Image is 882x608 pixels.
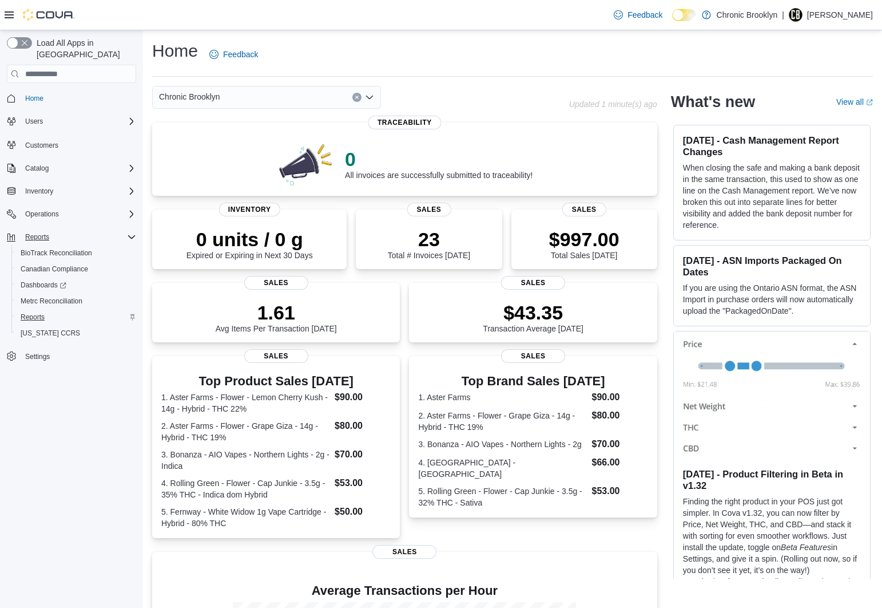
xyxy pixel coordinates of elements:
[418,485,587,508] dt: 5. Rolling Green - Flower - Cap Junkie - 3.5g - 32% THC - Sativa
[21,230,136,244] span: Reports
[2,183,141,199] button: Inventory
[683,282,861,317] p: If you are using the Ontario ASN format, the ASN Import in purchase orders will now automatically...
[683,162,861,231] p: When closing the safe and making a bank deposit in the same transaction, this used to show as one...
[683,496,861,576] p: Finding the right product in your POS just got simpler. In Cova v1.32, you can now filter by Pric...
[16,246,97,260] a: BioTrack Reconciliation
[2,160,141,176] button: Catalog
[223,49,258,60] span: Feedback
[592,390,648,404] dd: $90.00
[16,326,136,340] span: Washington CCRS
[365,93,374,102] button: Open list of options
[11,261,141,277] button: Canadian Compliance
[21,161,136,175] span: Catalog
[368,116,441,129] span: Traceability
[672,21,673,22] span: Dark Mode
[16,278,136,292] span: Dashboards
[2,113,141,129] button: Users
[186,228,313,260] div: Expired or Expiring in Next 30 Days
[418,439,587,450] dt: 3. Bonanza - AIO Vapes - Northern Lights - 2g
[16,294,136,308] span: Metrc Reconciliation
[501,349,565,363] span: Sales
[2,136,141,153] button: Customers
[549,228,619,251] p: $997.00
[16,310,136,324] span: Reports
[388,228,470,251] p: 23
[501,276,565,290] span: Sales
[11,245,141,261] button: BioTrack Reconciliation
[483,301,583,324] p: $43.35
[16,294,87,308] a: Metrc Reconciliation
[276,141,336,187] img: 0
[16,262,93,276] a: Canadian Compliance
[21,349,136,364] span: Settings
[216,301,337,333] div: Avg Items Per Transaction [DATE]
[244,276,308,290] span: Sales
[866,99,873,106] svg: External link
[16,262,136,276] span: Canadian Compliance
[782,8,784,22] p: |
[7,85,136,394] nav: Complex example
[21,264,88,274] span: Canadian Compliance
[609,3,667,26] a: Feedback
[21,207,63,221] button: Operations
[25,164,49,173] span: Catalog
[335,419,391,433] dd: $80.00
[21,248,92,258] span: BioTrack Reconciliation
[161,374,391,388] h3: Top Product Sales [DATE]
[25,352,50,361] span: Settings
[21,115,136,128] span: Users
[25,141,58,150] span: Customers
[335,476,391,490] dd: $53.00
[11,325,141,341] button: [US_STATE] CCRS
[11,277,141,293] a: Dashboards
[345,148,533,180] div: All invoices are successfully submitted to traceability!
[161,477,330,500] dt: 4. Rolling Green - Flower - Cap Junkie - 3.5g - 35% THC - Indica dom Hybrid
[2,229,141,245] button: Reports
[219,203,280,216] span: Inventory
[25,187,53,196] span: Inventory
[16,278,71,292] a: Dashboards
[683,255,861,278] h3: [DATE] - ASN Imports Packaged On Dates
[25,210,59,219] span: Operations
[25,117,43,126] span: Users
[683,577,860,598] a: let us know what you think
[683,576,861,599] p: See the for more details, and after you’ve given it a try.
[388,228,470,260] div: Total # Invoices [DATE]
[159,90,220,104] span: Chronic Brooklyn
[683,468,861,491] h3: [DATE] - Product Filtering in Beta in v1.32
[25,232,49,242] span: Reports
[32,37,136,60] span: Load All Apps in [GEOGRAPHIC_DATA]
[418,374,647,388] h3: Top Brand Sales [DATE]
[21,91,136,105] span: Home
[161,420,330,443] dt: 2. Aster Farms - Flower - Grape Giza - 14g - Hybrid - THC 19%
[23,9,74,21] img: Cova
[710,577,728,586] a: docs
[21,230,54,244] button: Reports
[161,392,330,414] dt: 1. Aster Farms - Flower - Lemon Cherry Kush - 14g - Hybrid - THC 22%
[2,348,141,365] button: Settings
[345,148,533,171] p: 0
[335,505,391,519] dd: $50.00
[562,203,606,216] span: Sales
[21,313,45,322] span: Reports
[2,90,141,106] button: Home
[418,392,587,403] dt: 1. Aster Farms
[21,184,58,198] button: Inventory
[21,207,136,221] span: Operations
[244,349,308,363] span: Sales
[21,297,82,306] span: Metrc Reconciliation
[807,8,873,22] p: [PERSON_NAME]
[21,329,80,338] span: [US_STATE] CCRS
[21,184,136,198] span: Inventory
[21,161,53,175] button: Catalog
[789,8,802,22] div: Ned Farrell
[549,228,619,260] div: Total Sales [DATE]
[335,448,391,461] dd: $70.00
[216,301,337,324] p: 1.61
[11,293,141,309] button: Metrc Reconciliation
[2,206,141,222] button: Operations
[11,309,141,325] button: Reports
[836,97,873,106] a: View allExternal link
[569,100,657,109] p: Updated 1 minute(s) ago
[418,410,587,433] dt: 2. Aster Farms - Flower - Grape Giza - 14g - Hybrid - THC 19%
